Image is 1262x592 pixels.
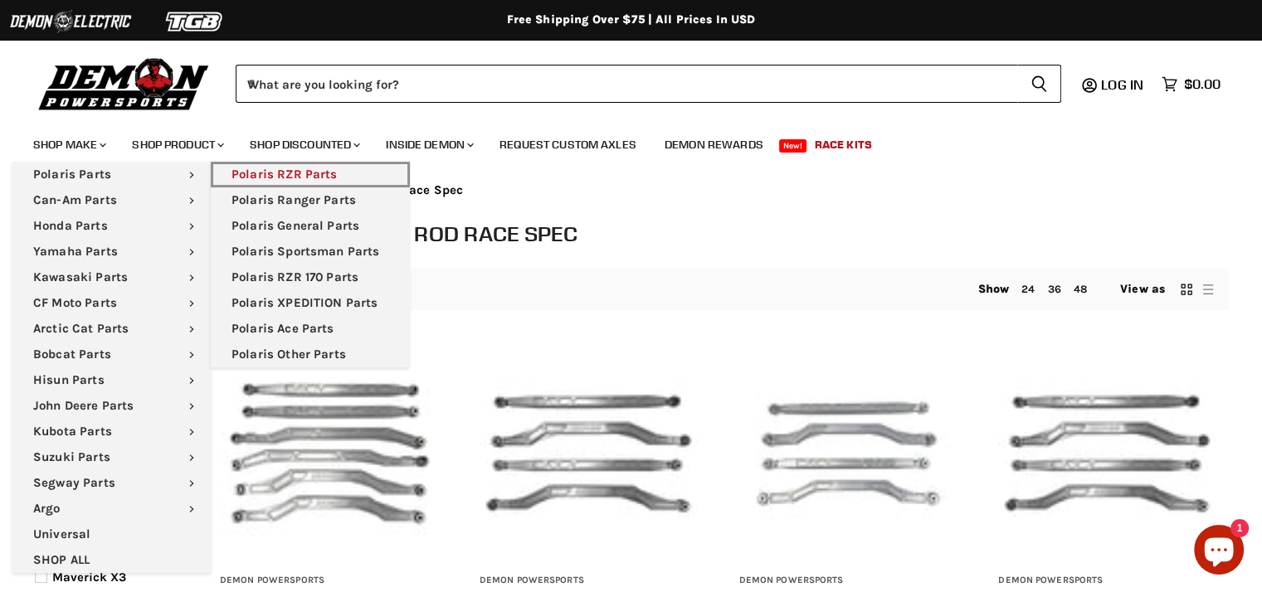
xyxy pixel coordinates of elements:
inbox-online-store-chat: Shopify online store chat [1189,525,1249,579]
span: Show [978,282,1010,296]
span: Log in [1101,76,1143,93]
a: Race Kits [802,128,884,162]
img: Polaris RZR PRO XP Demon Xtreme Heavy Duty Radius Rod Race Spec [739,345,957,563]
a: SHOP ALL [12,547,212,573]
input: When autocomplete results are available use up and down arrows to review and enter to select [236,65,1017,103]
span: $0.00 [1184,76,1221,92]
h3: Demon Powersports [220,575,438,587]
a: Log in [1094,77,1153,92]
a: Polaris Ranger Parts [211,187,410,213]
a: Can-Am Parts [12,187,212,213]
a: Bobcat Parts [12,342,212,367]
a: Polaris Parts [12,162,212,187]
span: New! [779,139,807,153]
img: Demon Electric Logo 2 [8,6,133,37]
img: Polaris RZR 1000 Demon Xtreme Heavy Duty Radius Rod Race Spec [480,345,698,563]
a: CF Moto Parts [12,290,212,316]
a: Polaris Sportsman Parts [211,239,410,264]
a: Polaris Other Parts [211,342,410,367]
a: Suzuki Parts [12,444,212,470]
a: Argo [12,496,212,522]
a: $0.00 [1153,72,1229,96]
h3: Demon Powersports [480,575,698,587]
a: Polaris RZR 170 Parts [211,264,410,290]
form: Product [236,65,1061,103]
img: Polaris RZR Turbo Demon Xtreme Heavy Duty Radius Rod Race Spec [998,345,1216,563]
a: Kawasaki Parts [12,264,212,290]
a: Kubota Parts [12,419,212,444]
img: Can-Am Maverick X3 Demon Xtreme Heavy Duty Radius Rod Race Spec [220,345,438,563]
a: Yamaha Parts [12,239,212,264]
a: Polaris XPEDITION Parts [211,290,410,316]
a: Inside Demon [373,128,484,162]
a: Shop Make [21,128,116,162]
a: Shop Discounted [237,128,370,162]
span: Maverick X3 [52,570,126,585]
ul: Main menu [12,162,212,573]
h3: Demon Powersports [998,575,1216,587]
a: Honda Parts [12,213,212,239]
button: Search [1017,65,1061,103]
a: Shop Product [119,128,234,162]
a: 36 [1047,283,1060,295]
ul: Main menu [211,162,410,367]
a: Universal [12,522,212,547]
button: grid view [1178,281,1195,298]
a: Segway Parts [12,470,212,496]
a: Request Custom Axles [487,128,649,162]
a: John Deere Parts [12,393,212,419]
span: View as [1120,283,1165,296]
a: Arctic Cat Parts [12,316,212,342]
h3: Demon Powersports [739,575,957,587]
nav: Breadcrumbs [207,183,1229,197]
button: list view [1200,281,1216,298]
img: Demon Powersports [33,54,215,113]
a: 48 [1074,283,1087,295]
a: Hisun Parts [12,367,212,393]
ul: Main menu [21,121,1216,162]
img: TGB Logo 2 [133,6,257,37]
a: Polaris RZR Parts [211,162,410,187]
a: Demon Rewards [652,128,776,162]
nav: Collection utilities [207,269,1229,310]
h1: Xtreme HD Radius Rod Race Spec [207,220,1229,247]
a: 24 [1021,283,1035,295]
a: Polaris Ace Parts [211,316,410,342]
a: Polaris General Parts [211,213,410,239]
